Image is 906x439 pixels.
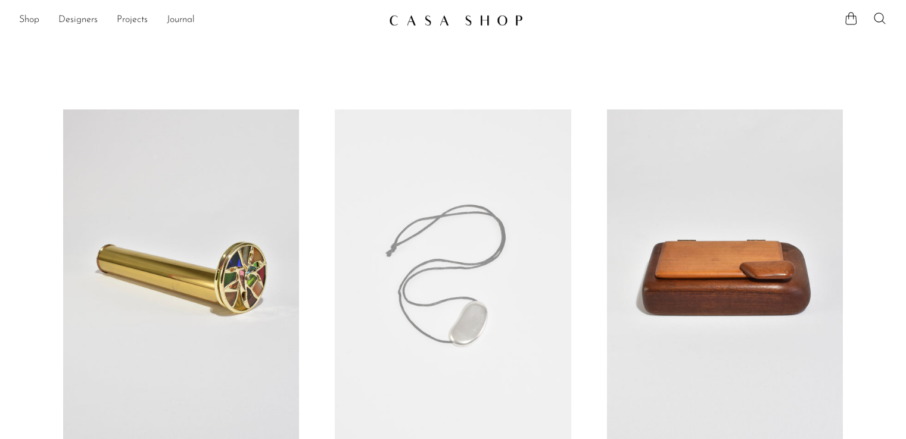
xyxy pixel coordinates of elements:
nav: Desktop navigation [19,10,379,30]
ul: NEW HEADER MENU [19,10,379,30]
a: Designers [58,12,98,28]
a: Projects [117,12,148,28]
a: Shop [19,12,39,28]
a: Journal [167,12,195,28]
